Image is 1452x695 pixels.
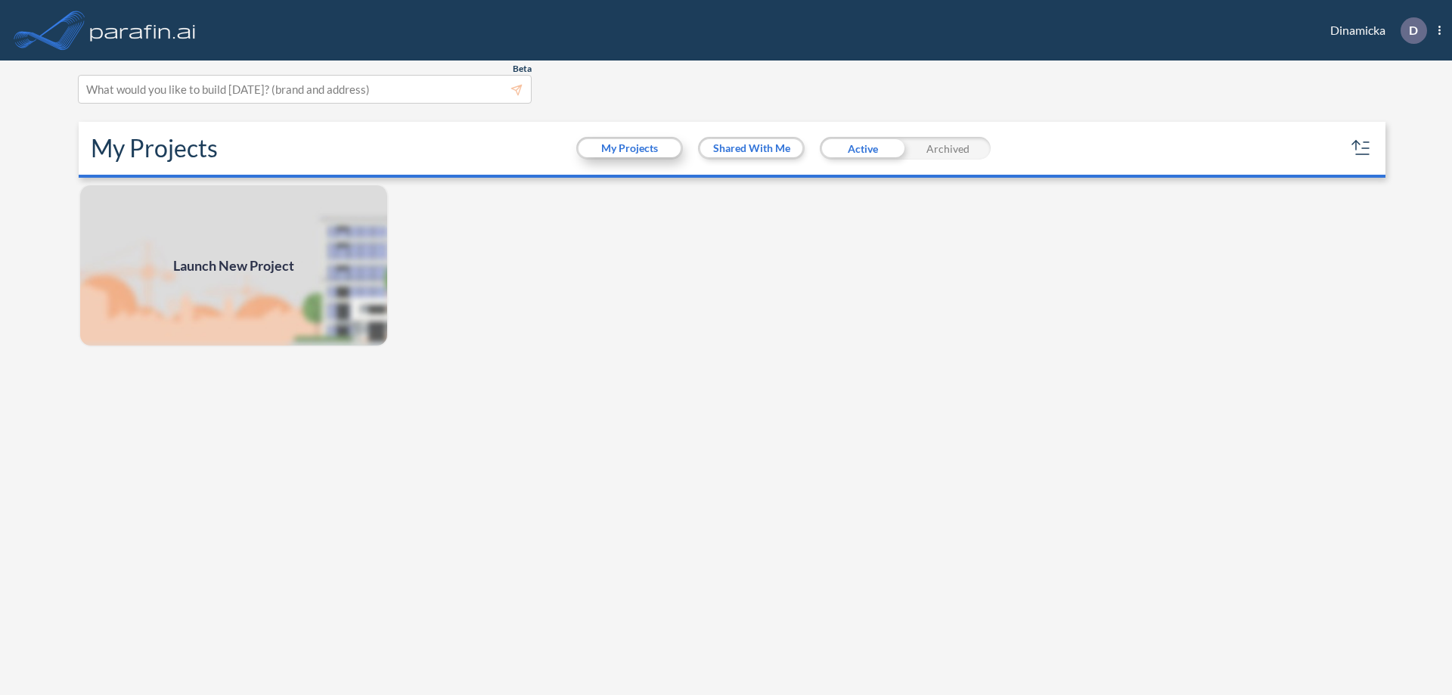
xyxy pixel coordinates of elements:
button: My Projects [579,139,681,157]
h2: My Projects [91,134,218,163]
div: Archived [905,137,991,160]
div: Dinamicka [1308,17,1441,44]
button: Shared With Me [700,139,802,157]
button: sort [1349,136,1373,160]
img: logo [87,15,199,45]
p: D [1409,23,1418,37]
a: Launch New Project [79,184,389,347]
img: add [79,184,389,347]
div: Active [820,137,905,160]
span: Beta [513,63,532,75]
span: Launch New Project [173,256,294,276]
